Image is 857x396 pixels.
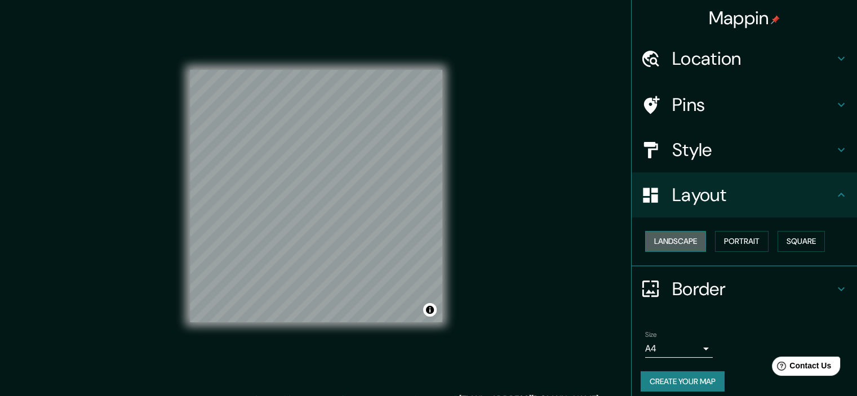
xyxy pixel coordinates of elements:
div: Location [632,36,857,81]
h4: Layout [672,184,834,206]
img: pin-icon.png [771,15,780,24]
h4: Pins [672,94,834,116]
canvas: Map [190,70,442,322]
button: Portrait [715,231,769,252]
div: Pins [632,82,857,127]
button: Toggle attribution [423,303,437,317]
div: A4 [645,340,713,358]
button: Create your map [641,371,725,392]
div: Border [632,266,857,312]
label: Size [645,330,657,339]
div: Layout [632,172,857,217]
button: Landscape [645,231,706,252]
div: Style [632,127,857,172]
button: Square [778,231,825,252]
iframe: Help widget launcher [757,352,845,384]
h4: Style [672,139,834,161]
h4: Mappin [709,7,780,29]
h4: Location [672,47,834,70]
h4: Border [672,278,834,300]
